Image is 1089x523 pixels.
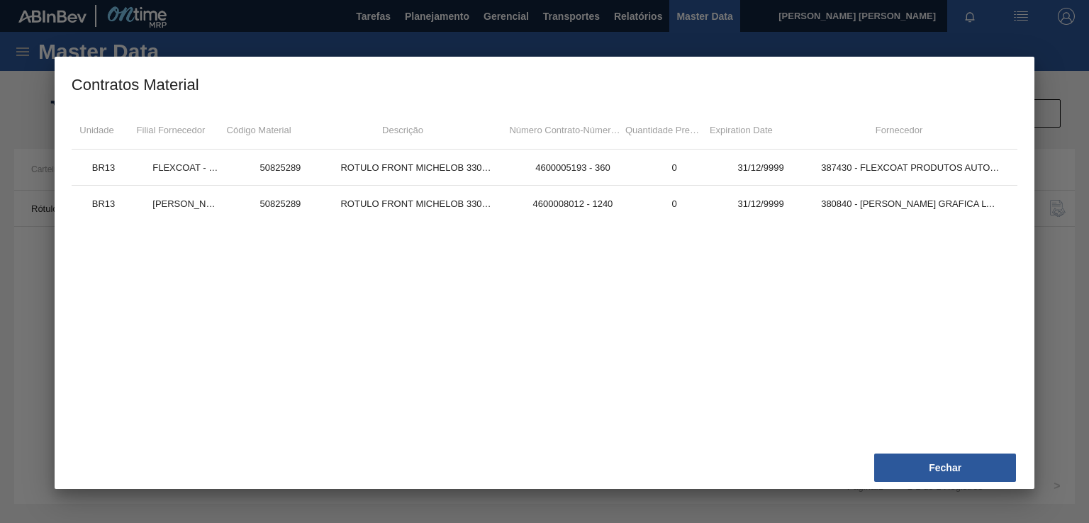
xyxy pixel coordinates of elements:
[515,150,631,186] td: 4600005193 - 360
[298,111,508,150] td: Descrição
[515,186,631,222] td: 4600008012 - 1240
[804,150,1017,186] td: 387430 - FLEXCOAT PRODUTOS AUTO-ADESIVOS S/A-ADESIVOS SA- - 48062707000159
[702,111,781,150] td: Expiration Date
[717,150,804,186] td: 31/12/9999
[72,186,135,222] td: BR13
[72,150,135,186] td: BR13
[72,74,199,96] div: Contratos Material
[72,111,123,150] td: Unidade
[781,111,1017,150] td: Fornecedor
[135,186,237,222] td: BAUMGARTEN - BLUMENAU (SC)
[237,150,323,186] td: 50825289
[220,111,298,150] td: Código Material
[323,186,514,222] td: ROTULO FRONT MICHELOB 330ML EXP CH
[122,111,219,150] td: Filial Fornecedor
[874,454,1016,482] button: Fechar
[804,186,1017,222] td: 380840 - BAUMGARTEN GRAFICA LTDA - 82637109000107
[623,111,702,150] td: Quantidade Prevista
[323,150,514,186] td: ROTULO FRONT MICHELOB 330ML EXP CH
[237,186,323,222] td: 50825289
[717,186,804,222] td: 31/12/9999
[631,150,717,186] td: 0
[507,111,623,150] td: Número Contrato - Número Item
[135,150,237,186] td: FLEXCOAT - LOUVEIRA (SP)
[631,186,717,222] td: 0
